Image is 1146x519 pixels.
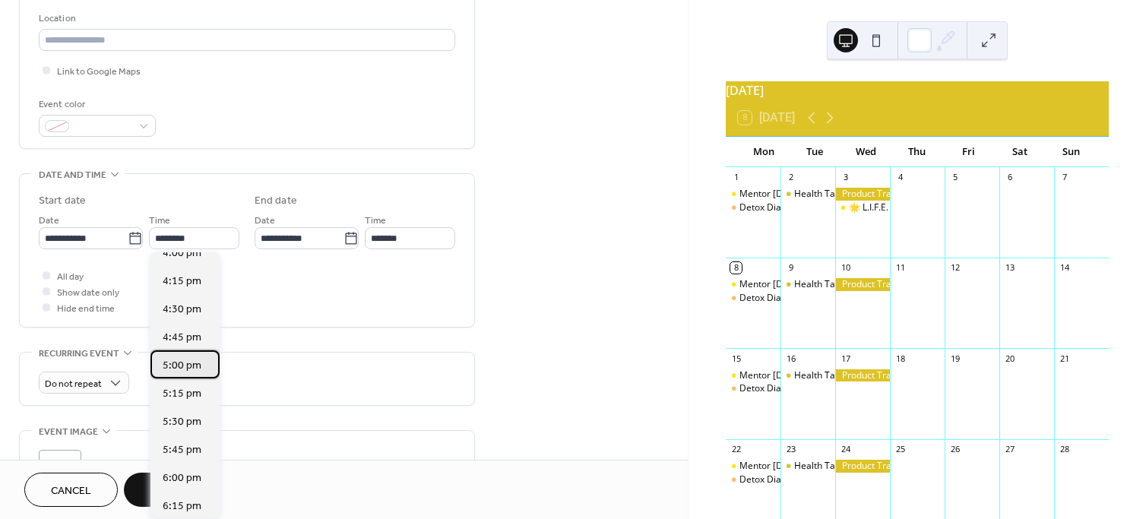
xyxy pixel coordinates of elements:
div: 7 [1059,172,1070,183]
div: 18 [894,353,906,364]
span: Cancel [51,483,91,499]
div: Detox Diaries With Dr. [PERSON_NAME] and [PERSON_NAME] [739,292,999,305]
div: 4 [894,172,906,183]
div: Product Training - U.S Sales Team Facebook Live [835,278,890,291]
div: Detox Diaries With Dr. Roni and Dodie [726,292,780,305]
span: 6:00 pm [163,470,201,486]
div: 28 [1059,444,1070,455]
div: 8 [730,262,742,274]
div: 22 [730,444,742,455]
div: Sat [994,137,1045,167]
div: 11 [894,262,906,274]
div: Detox Diaries With Dr. Roni and Dodie [726,201,780,214]
div: 25 [894,444,906,455]
div: Product Training - U.S Sales Team Facebook Live [835,188,890,201]
div: 14 [1059,262,1070,274]
div: Mentor [DATE] Global - Zoom and Live on our Private Facebook Group [739,460,1034,473]
div: Health Talk Tuesday with Dr. Ojina [780,369,835,382]
div: 10 [840,262,851,274]
div: Detox Diaries With Dr. [PERSON_NAME] and [PERSON_NAME] [739,382,999,395]
div: Event color [39,97,153,112]
div: 19 [949,353,961,364]
div: Mentor [DATE] Global - Zoom and Live on our Private Facebook Group [739,278,1034,291]
span: 5:00 pm [163,357,201,373]
div: Thu [891,137,942,167]
div: 12 [949,262,961,274]
div: Mon [738,137,789,167]
span: Show date only [57,285,119,301]
span: 4:15 pm [163,273,201,289]
div: Sun [1046,137,1097,167]
div: 6 [1004,172,1015,183]
div: End date [255,193,297,209]
div: 13 [1004,262,1015,274]
div: Health Talk Tuesday with Dr. Ojina [780,460,835,473]
div: Detox Diaries With Dr. Roni and Dodie [726,473,780,486]
div: Fri [943,137,994,167]
div: 16 [785,353,796,364]
div: 24 [840,444,851,455]
span: Time [149,213,170,229]
div: 17 [840,353,851,364]
button: Cancel [24,473,118,507]
div: Mentor [DATE] Global - Zoom and Live on our Private Facebook Group [739,369,1034,382]
span: Hide end time [57,301,115,317]
div: 🌟 L.I.F.E. Opportunity Exchange 🌟 ⬆️Learn • Inspire • Focus • Engage [849,201,1146,214]
div: Health Talk [DATE] with Dr. Ojina [794,369,933,382]
div: Location [39,11,452,27]
div: Product Training - U.S Sales Team Facebook Live [835,369,890,382]
div: [DATE] [726,81,1109,100]
span: Event image [39,424,98,440]
span: All day [57,269,84,285]
div: Product Training - U.S Sales Team Facebook Live [835,460,890,473]
div: Health Talk [DATE] with Dr. Ojina [794,460,933,473]
div: Health Talk [DATE] with Dr. Ojina [794,188,933,201]
div: Detox Diaries With Dr. [PERSON_NAME] and [PERSON_NAME] [739,201,999,214]
div: Health Talk Tuesday with Dr. Ojina [780,188,835,201]
span: 4:00 pm [163,245,201,261]
span: 4:45 pm [163,329,201,345]
div: Health Talk Tuesday with Dr. Ojina [780,278,835,291]
div: 5 [949,172,961,183]
span: Date [255,213,275,229]
div: Mentor Monday Global - Zoom and Live on our Private Facebook Group [726,188,780,201]
div: Detox Diaries With Dr. Roni and Dodie [726,382,780,395]
div: 15 [730,353,742,364]
div: 🌟 L.I.F.E. Opportunity Exchange 🌟 ⬆️Learn • Inspire • Focus • Engage [835,201,890,214]
div: Wed [841,137,891,167]
div: Mentor [DATE] Global - Zoom and Live on our Private Facebook Group [739,188,1034,201]
div: 9 [785,262,796,274]
div: Health Talk [DATE] with Dr. Ojina [794,278,933,291]
span: Time [365,213,386,229]
div: 21 [1059,353,1070,364]
span: 4:30 pm [163,301,201,317]
div: 23 [785,444,796,455]
div: Start date [39,193,86,209]
div: Mentor Monday Global - Zoom and Live on our Private Facebook Group [726,460,780,473]
div: 26 [949,444,961,455]
span: Do not repeat [45,375,102,393]
span: 5:15 pm [163,385,201,401]
div: 27 [1004,444,1015,455]
div: Mentor Monday Global - Zoom and Live on our Private Facebook Group [726,369,780,382]
span: 5:30 pm [163,413,201,429]
span: Link to Google Maps [57,64,141,80]
span: 6:15 pm [163,498,201,514]
span: Date [39,213,59,229]
div: Detox Diaries With Dr. [PERSON_NAME] and [PERSON_NAME] [739,473,999,486]
span: 5:45 pm [163,441,201,457]
div: Tue [789,137,840,167]
div: Mentor Monday Global - Zoom and Live on our Private Facebook Group [726,278,780,291]
div: ; [39,450,81,492]
div: 2 [785,172,796,183]
span: Date and time [39,167,106,183]
div: 20 [1004,353,1015,364]
span: Recurring event [39,346,119,362]
div: 1 [730,172,742,183]
div: 3 [840,172,851,183]
button: Save [124,473,202,507]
